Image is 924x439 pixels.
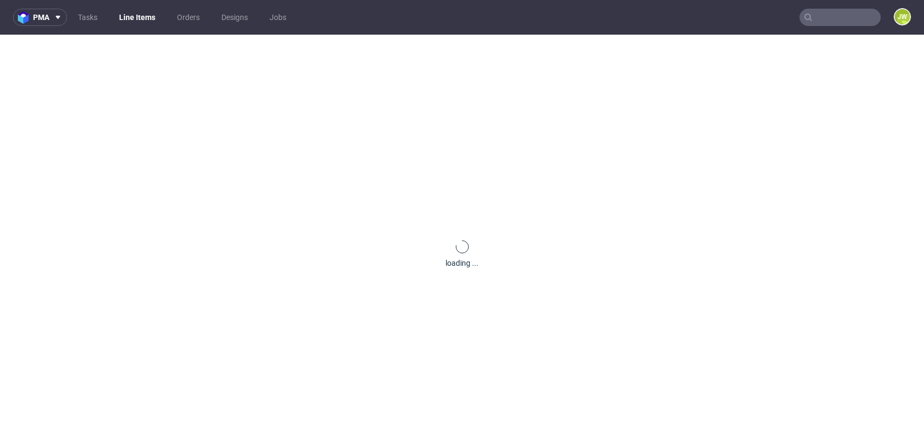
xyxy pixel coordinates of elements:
a: Line Items [113,9,162,26]
button: pma [13,9,67,26]
div: loading ... [445,258,479,268]
a: Jobs [263,9,293,26]
span: pma [33,14,49,21]
figcaption: JW [895,9,910,24]
a: Orders [171,9,206,26]
a: Tasks [71,9,104,26]
a: Designs [215,9,254,26]
img: logo [18,11,33,24]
